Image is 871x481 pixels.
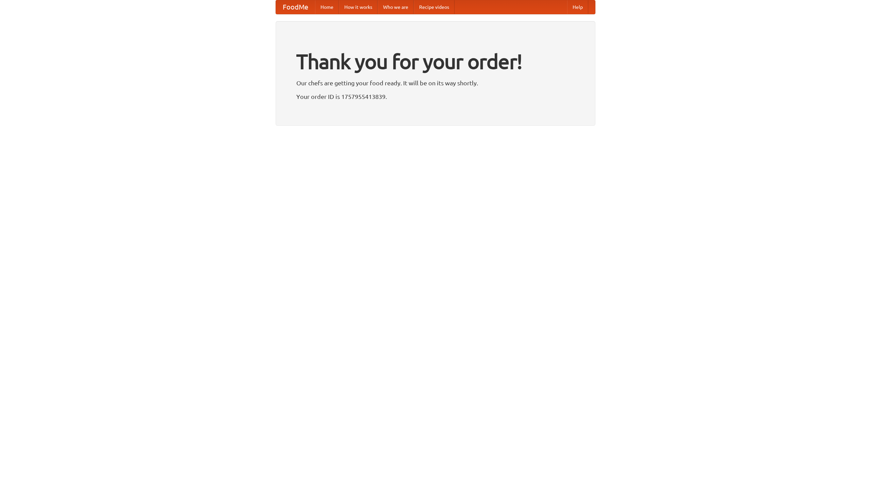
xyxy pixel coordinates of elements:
a: FoodMe [276,0,315,14]
p: Your order ID is 1757955413839. [296,91,575,102]
a: Who we are [378,0,414,14]
a: Recipe videos [414,0,455,14]
a: Help [567,0,588,14]
h1: Thank you for your order! [296,45,575,78]
p: Our chefs are getting your food ready. It will be on its way shortly. [296,78,575,88]
a: Home [315,0,339,14]
a: How it works [339,0,378,14]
